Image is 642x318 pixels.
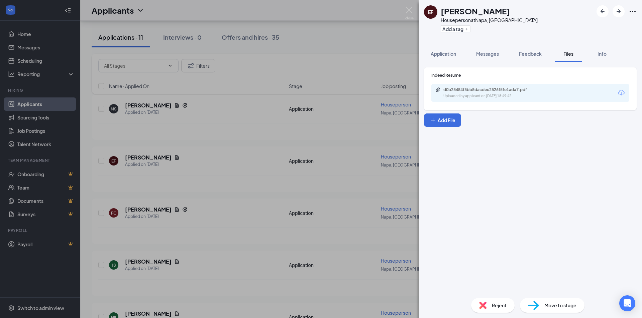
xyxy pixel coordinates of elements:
span: Messages [476,51,499,57]
h1: [PERSON_NAME] [441,5,510,17]
div: Houseperson at Napa, [GEOGRAPHIC_DATA] [441,17,538,23]
svg: ArrowLeftNew [599,7,607,15]
span: Files [563,51,573,57]
button: PlusAdd a tag [441,25,470,32]
svg: ArrowRight [615,7,623,15]
span: Reject [492,302,507,309]
button: Add FilePlus [424,113,461,127]
span: Move to stage [544,302,576,309]
span: Info [598,51,607,57]
svg: Plus [430,117,436,123]
svg: Ellipses [629,7,637,15]
a: Paperclipd0b28484f5bb8dacdec2526f5fe1ada7.pdfUploaded by applicant on [DATE] 18:49:42 [435,87,544,99]
svg: Paperclip [435,87,441,92]
div: d0b28484f5bb8dacdec2526f5fe1ada7.pdf [443,87,537,92]
div: Indeed Resume [431,72,629,78]
div: Open Intercom Messenger [619,295,635,311]
button: ArrowRight [613,5,625,17]
svg: Plus [465,27,469,31]
button: ArrowLeftNew [597,5,609,17]
div: EF [428,9,433,15]
span: Feedback [519,51,542,57]
span: Application [431,51,456,57]
svg: Download [617,89,625,97]
div: Uploaded by applicant on [DATE] 18:49:42 [443,93,544,99]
